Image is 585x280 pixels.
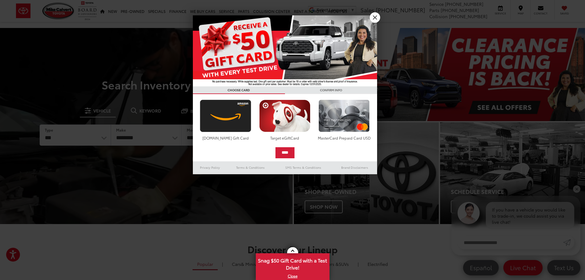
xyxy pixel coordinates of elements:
h3: CHOOSE CARD [193,86,285,94]
img: targetcard.png [258,100,312,132]
a: Terms & Conditions [227,164,274,171]
a: Privacy Policy [193,164,227,171]
a: Brand Disclaimers [332,164,377,171]
img: 55838_top_625864.jpg [193,15,377,86]
h3: CONFIRM INFO [285,86,377,94]
div: Target eGiftCard [258,135,312,140]
a: SMS Terms & Conditions [274,164,332,171]
div: [DOMAIN_NAME] Gift Card [198,135,253,140]
span: Snag $50 Gift Card with a Test Drive! [256,254,329,273]
div: MasterCard Prepaid Card USD [317,135,371,140]
img: mastercard.png [317,100,371,132]
img: amazoncard.png [198,100,253,132]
